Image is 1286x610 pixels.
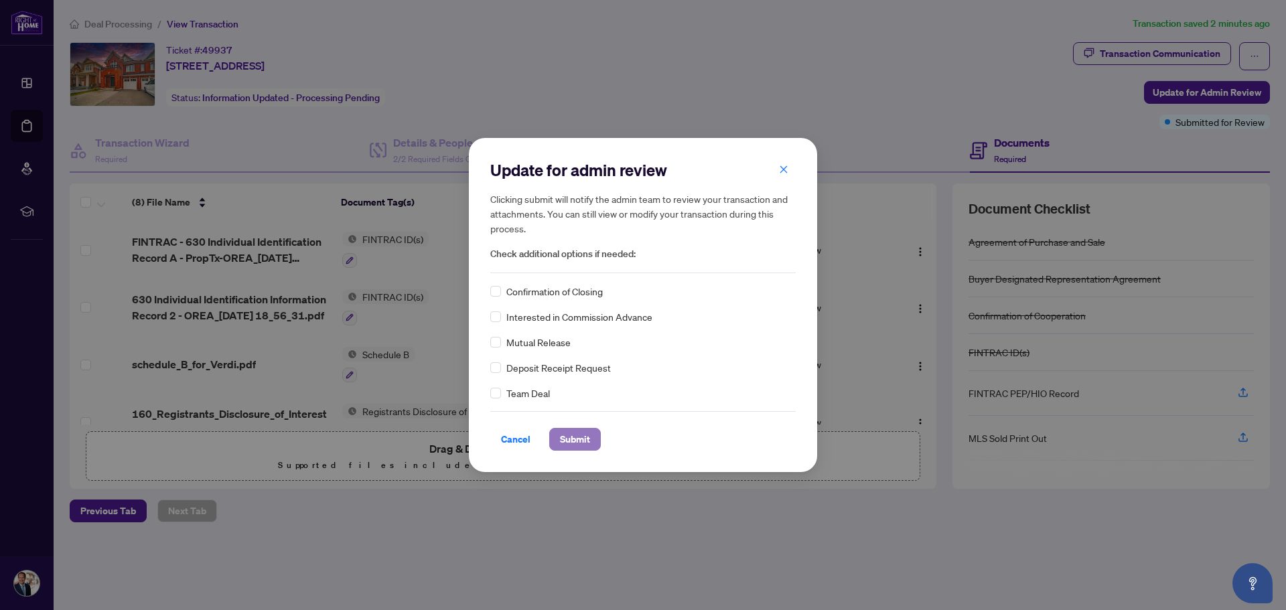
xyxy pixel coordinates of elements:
span: Submit [560,429,590,450]
span: Mutual Release [506,335,571,350]
button: Open asap [1232,563,1273,603]
span: Confirmation of Closing [506,284,603,299]
button: Submit [549,428,601,451]
span: close [779,165,788,174]
button: Cancel [490,428,541,451]
h5: Clicking submit will notify the admin team to review your transaction and attachments. You can st... [490,192,796,236]
span: Cancel [501,429,530,450]
span: Interested in Commission Advance [506,309,652,324]
span: Deposit Receipt Request [506,360,611,375]
h2: Update for admin review [490,159,796,181]
span: Check additional options if needed: [490,246,796,262]
span: Team Deal [506,386,550,400]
